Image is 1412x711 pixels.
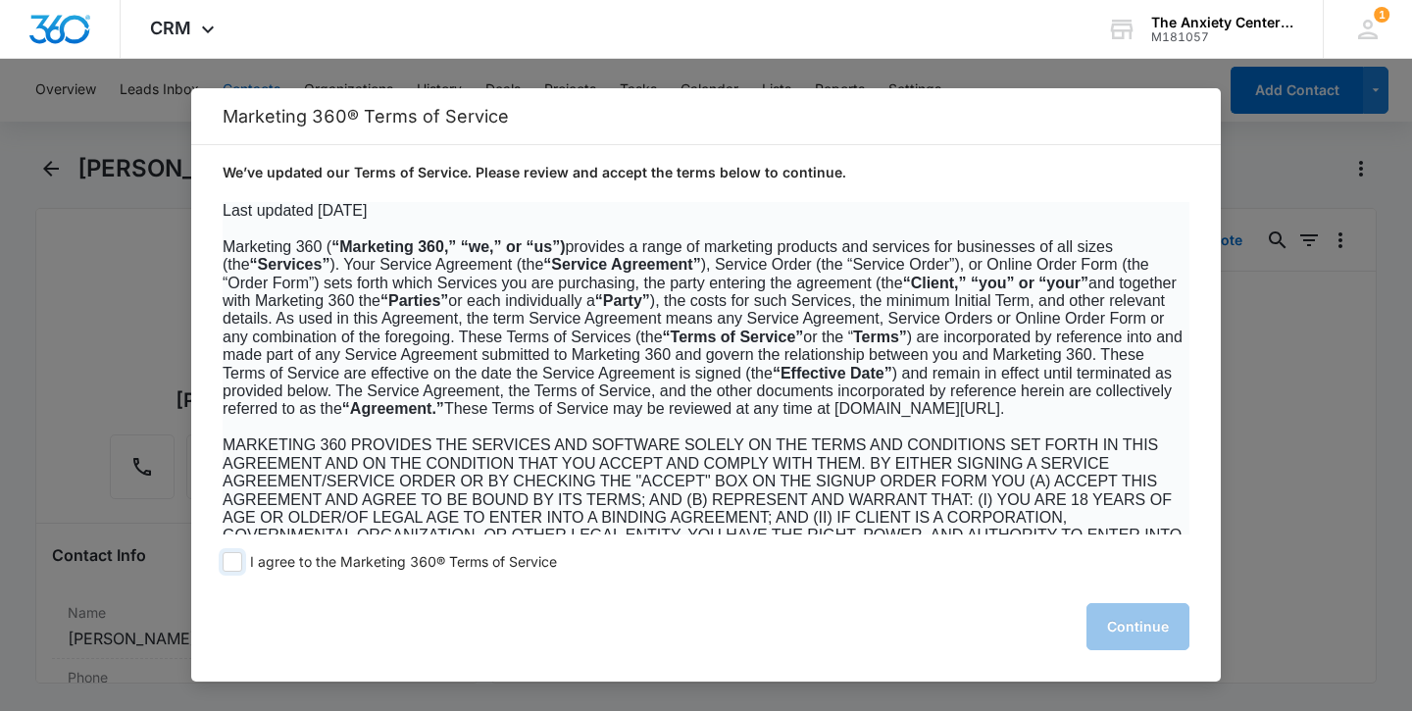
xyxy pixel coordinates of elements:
[1151,30,1294,44] div: account id
[1374,7,1389,23] span: 1
[773,365,892,381] b: “Effective Date”
[223,238,1183,418] span: Marketing 360 ( provides a range of marketing products and services for businesses of all sizes (...
[903,275,1088,291] b: “Client,” “you” or “your”
[342,400,444,417] b: “Agreement.”
[595,292,650,309] b: “Party”
[1151,15,1294,30] div: account name
[543,256,700,273] b: “Service Agreement”
[331,238,565,255] b: “Marketing 360,” “we,” or “us”)
[380,292,448,309] b: “Parties”
[1374,7,1389,23] div: notifications count
[663,329,804,345] b: “Terms of Service”
[223,163,1189,182] p: We’ve updated our Terms of Service. Please review and accept the terms below to continue.
[223,436,1182,580] span: MARKETING 360 PROVIDES THE SERVICES AND SOFTWARE SOLELY ON THE TERMS AND CONDITIONS SET FORTH IN ...
[250,553,557,572] span: I agree to the Marketing 360® Terms of Service
[250,256,330,273] b: “Services”
[223,202,367,219] span: Last updated [DATE]
[223,106,1189,127] h2: Marketing 360® Terms of Service
[1086,603,1189,650] button: Continue
[853,329,907,345] b: Terms”
[150,18,191,38] span: CRM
